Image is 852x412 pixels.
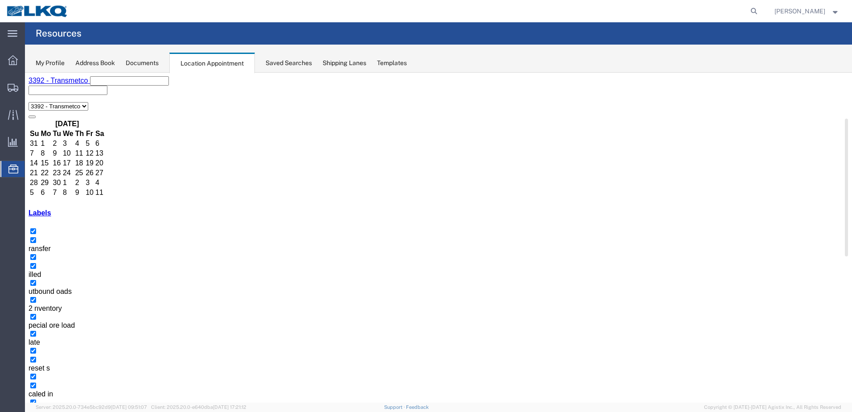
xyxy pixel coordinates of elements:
[60,76,69,85] td: 12
[60,86,69,95] td: 19
[50,86,60,95] td: 18
[266,58,312,68] div: Saved Searches
[406,404,429,410] a: Feedback
[5,190,11,196] input: illed
[28,106,37,115] td: 30
[5,224,11,230] input: 2 nventory
[5,241,11,247] input: pecial ore load
[4,266,15,273] span: late
[4,317,28,325] span: caled in
[28,115,37,124] td: 7
[70,86,80,95] td: 20
[70,106,80,115] td: 4
[4,215,47,222] span: utbound oads
[15,106,26,115] td: 29
[37,96,49,105] td: 24
[50,76,60,85] td: 11
[15,86,26,95] td: 15
[5,258,11,264] input: late
[60,96,69,105] td: 26
[4,232,37,239] span: 2 nventory
[60,115,69,124] td: 10
[323,58,366,68] div: Shipping Lanes
[774,6,825,16] span: Adrienne Brown
[37,76,49,85] td: 10
[169,53,255,73] div: Location Appointment
[4,136,26,144] a: Labels
[28,76,37,85] td: 9
[37,106,49,115] td: 1
[384,404,406,410] a: Support
[4,249,50,256] span: pecial ore load
[774,6,840,16] button: [PERSON_NAME]
[28,96,37,105] td: 23
[4,96,14,105] td: 21
[28,86,37,95] td: 16
[151,404,246,410] span: Client: 2025.20.0-e640dba
[37,86,49,95] td: 17
[15,115,26,124] td: 6
[5,310,11,316] input: caled in
[36,58,65,68] div: My Profile
[25,73,852,403] iframe: FS Legacy Container
[50,106,60,115] td: 2
[36,22,82,45] h4: Resources
[15,96,26,105] td: 22
[111,404,147,410] span: [DATE] 09:51:07
[50,96,60,105] td: 25
[213,404,246,410] span: [DATE] 17:21:12
[4,292,25,299] span: reset s
[50,115,60,124] td: 9
[70,115,80,124] td: 11
[75,58,115,68] div: Address Book
[126,58,159,68] div: Documents
[377,58,407,68] div: Templates
[36,404,147,410] span: Server: 2025.20.0-734e5bc92d9
[70,96,80,105] td: 27
[4,106,14,115] td: 28
[4,172,26,180] span: ransfer
[5,284,11,290] input: reset s
[4,198,16,206] span: illed
[704,404,841,411] span: Copyright © [DATE]-[DATE] Agistix Inc., All Rights Reserved
[70,76,80,85] td: 13
[37,115,49,124] td: 8
[5,207,11,213] input: utbound oads
[5,165,11,170] input: ransfer
[60,106,69,115] td: 3
[4,115,14,124] td: 5
[6,4,69,18] img: logo
[4,86,14,95] td: 14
